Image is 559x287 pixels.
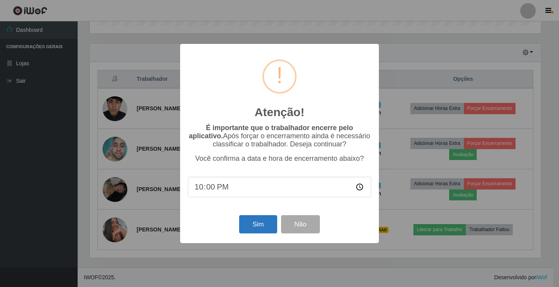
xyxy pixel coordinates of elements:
[188,124,371,148] p: Após forçar o encerramento ainda é necessário classificar o trabalhador. Deseja continuar?
[281,215,319,233] button: Não
[239,215,277,233] button: Sim
[255,105,304,119] h2: Atenção!
[188,155,371,163] p: Você confirma a data e hora de encerramento abaixo?
[189,124,353,140] b: É importante que o trabalhador encerre pelo aplicativo.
